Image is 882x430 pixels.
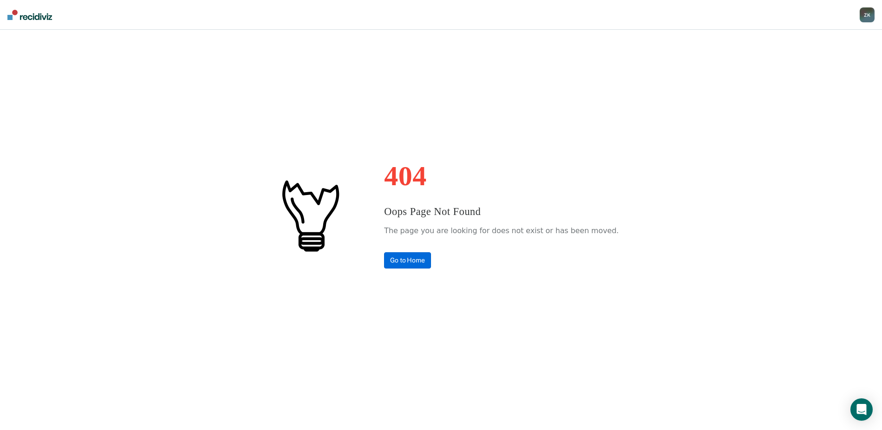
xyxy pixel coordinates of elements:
[850,398,873,421] div: Open Intercom Messenger
[384,162,618,190] h1: 404
[384,224,618,238] p: The page you are looking for does not exist or has been moved.
[7,10,52,20] img: Recidiviz
[860,7,875,22] div: Z K
[384,204,618,220] h3: Oops Page Not Found
[860,7,875,22] button: ZK
[263,168,356,262] img: #
[384,252,431,269] a: Go to Home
